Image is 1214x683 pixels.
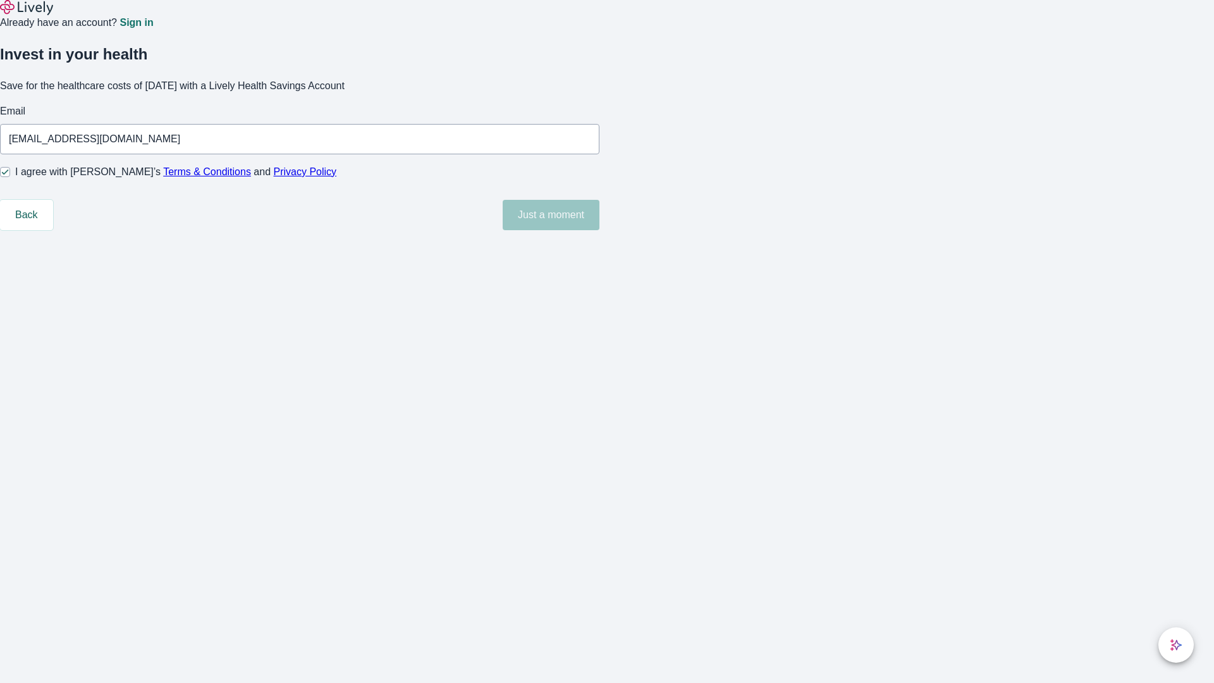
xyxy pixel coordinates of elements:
svg: Lively AI Assistant [1170,639,1182,651]
a: Sign in [120,18,153,28]
span: I agree with [PERSON_NAME]’s and [15,164,336,180]
a: Terms & Conditions [163,166,251,177]
a: Privacy Policy [274,166,337,177]
button: chat [1158,627,1194,663]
